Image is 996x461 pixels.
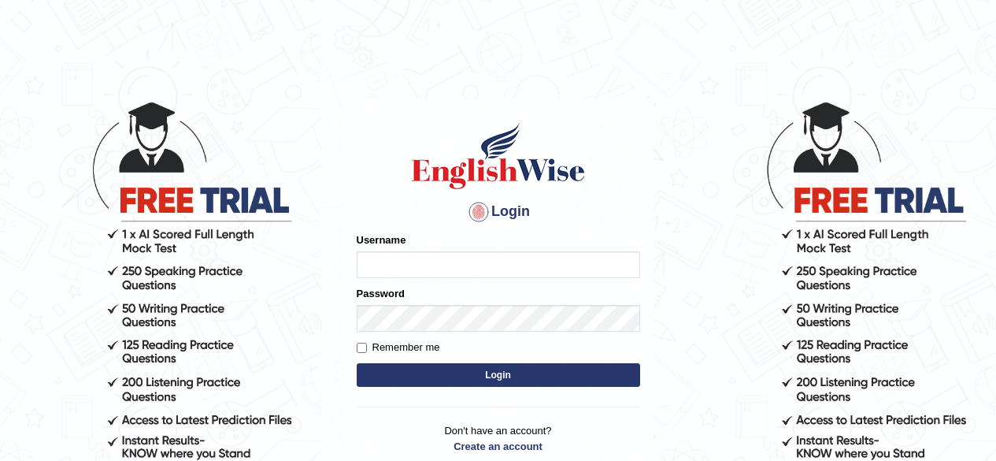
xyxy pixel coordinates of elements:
[409,121,588,191] img: Logo of English Wise sign in for intelligent practice with AI
[357,439,640,454] a: Create an account
[357,199,640,225] h4: Login
[357,232,406,247] label: Username
[357,343,367,353] input: Remember me
[357,286,405,301] label: Password
[357,363,640,387] button: Login
[357,340,440,355] label: Remember me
